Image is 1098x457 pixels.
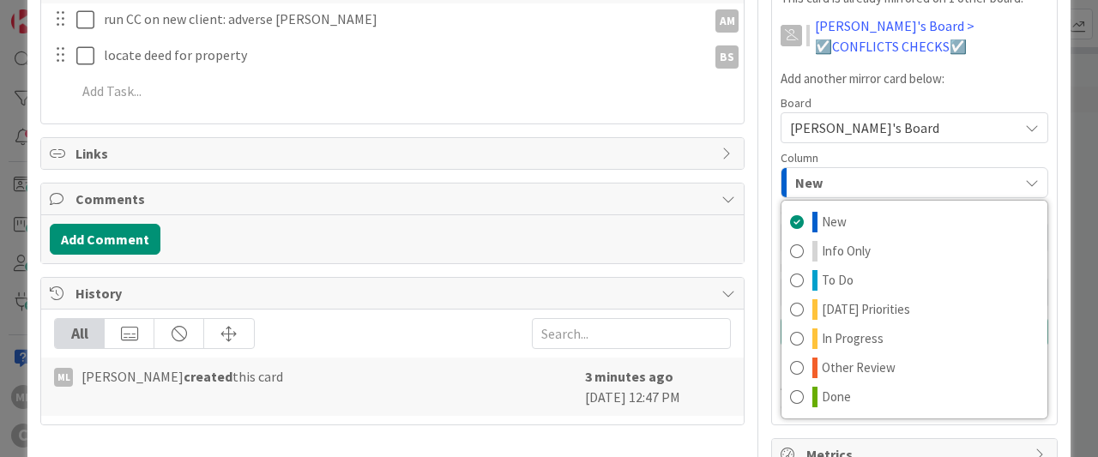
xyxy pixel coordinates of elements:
a: Done [781,382,1047,412]
b: 3 minutes ago [585,368,673,385]
a: Other Review [781,353,1047,382]
a: New [781,207,1047,237]
p: locate deed for property [104,45,700,65]
span: [PERSON_NAME]'s Board [790,119,939,136]
span: New [822,212,847,232]
span: In Progress [822,328,884,349]
span: History [75,283,713,304]
span: New [795,171,823,194]
button: Add Comment [50,224,160,255]
span: Board [781,97,811,109]
span: Comments [75,189,713,209]
div: All [55,319,105,348]
p: Add another mirror card below: [781,69,1048,89]
div: BS [715,45,739,69]
span: [DATE] Priorities [822,299,910,320]
a: In Progress [781,324,1047,353]
a: [PERSON_NAME]'s Board > ☑️CONFLICTS CHECKS☑️ [815,15,1048,57]
p: run CC on new client: adverse [PERSON_NAME] [104,9,700,29]
a: [DATE] Priorities [781,295,1047,324]
span: Info Only [822,241,871,262]
a: Info Only [781,237,1047,266]
div: New [781,200,1048,419]
div: ML [54,368,73,387]
span: To Do [822,270,854,291]
b: created [184,368,232,385]
span: Other Review [822,358,896,378]
span: Column [781,152,818,164]
button: New [781,167,1048,198]
span: Done [822,387,851,407]
a: To Do [781,266,1047,295]
span: Links [75,143,713,164]
input: Search... [532,318,731,349]
span: [PERSON_NAME] this card [81,366,283,387]
div: [DATE] 12:47 PM [585,366,731,407]
div: AM [715,9,739,33]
